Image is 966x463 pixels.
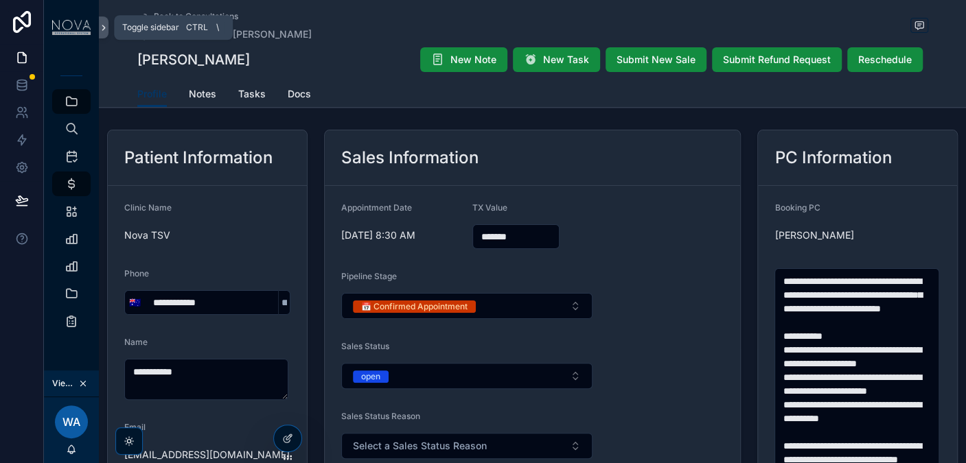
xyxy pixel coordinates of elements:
span: Pipeline Stage [341,271,397,281]
span: Name [124,337,148,347]
div: open [361,370,380,383]
a: Docs [288,82,311,109]
a: Notes [189,82,216,109]
span: [DATE] 8:30 AM [341,228,461,242]
h2: Patient Information [124,147,273,169]
span: Submit Refund Request [723,53,831,67]
button: New Note [420,47,507,72]
button: Submit Refund Request [712,47,842,72]
div: 📅 Confirmed Appointment [361,300,468,313]
span: Submit New Sale [617,53,695,67]
button: Select Button [341,363,593,389]
h1: [PERSON_NAME] [137,50,250,69]
span: Tasks [238,87,266,101]
span: TX Value [472,202,507,213]
span: \ [212,22,223,33]
a: [PERSON_NAME] [233,27,312,41]
button: Select Button [125,290,145,315]
span: Email [124,422,146,432]
button: Submit New Sale [606,47,706,72]
span: Toggle sidebar [122,22,179,33]
button: Reschedule [847,47,923,72]
span: Ctrl [185,21,209,34]
span: Phone [124,268,149,278]
button: New Task [513,47,600,72]
span: Appointment Date [341,202,412,213]
button: Select Button [341,293,593,319]
span: Docs [288,87,311,101]
h2: PC Information [774,147,891,169]
div: scrollable content [44,55,99,351]
span: Nova TSV [124,228,290,242]
span: Back to Consultations [154,11,238,22]
span: Sales Status Reason [341,411,420,421]
a: Tasks [238,82,266,109]
span: Sales Status [341,341,389,351]
span: New Task [543,53,589,67]
span: 🇦🇺 [129,296,141,309]
span: [EMAIL_ADDRESS][DOMAIN_NAME] [124,448,290,462]
span: New Note [450,53,496,67]
span: [PERSON_NAME] [774,228,941,242]
span: Notes [189,87,216,101]
span: Booking PC [774,202,820,213]
a: Back to Consultations [137,11,238,22]
span: Reschedule [858,53,912,67]
span: Viewing as Will [52,378,76,389]
span: Profile [137,87,167,101]
a: Profile [137,82,167,108]
span: Clinic Name [124,202,172,213]
span: WA [62,414,80,430]
button: Select Button [341,433,593,459]
h2: Sales Information [341,147,479,169]
span: Select a Sales Status Reason [353,439,487,453]
img: App logo [52,11,91,44]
